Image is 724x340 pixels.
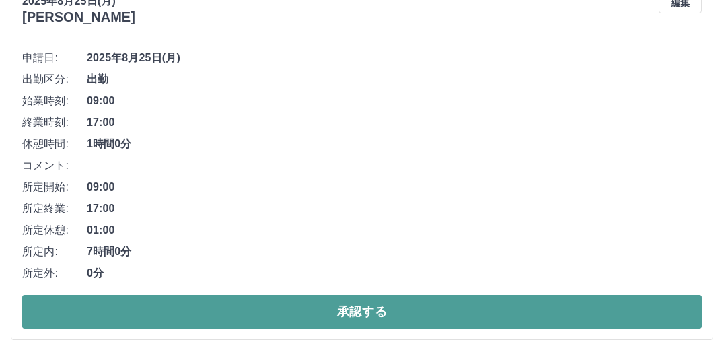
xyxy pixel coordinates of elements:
[87,93,702,109] span: 09:00
[87,50,702,66] span: 2025年8月25日(月)
[22,93,87,109] span: 始業時刻:
[22,244,87,260] span: 所定内:
[22,201,87,217] span: 所定終業:
[22,295,702,329] button: 承認する
[22,50,87,66] span: 申請日:
[22,114,87,131] span: 終業時刻:
[87,222,702,238] span: 01:00
[87,114,702,131] span: 17:00
[87,265,702,281] span: 0分
[87,179,702,195] span: 09:00
[87,136,702,152] span: 1時間0分
[22,136,87,152] span: 休憩時間:
[87,244,702,260] span: 7時間0分
[22,158,87,174] span: コメント:
[87,201,702,217] span: 17:00
[22,71,87,88] span: 出勤区分:
[87,71,702,88] span: 出勤
[22,179,87,195] span: 所定開始:
[22,9,135,25] h3: [PERSON_NAME]
[22,222,87,238] span: 所定休憩:
[22,265,87,281] span: 所定外:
